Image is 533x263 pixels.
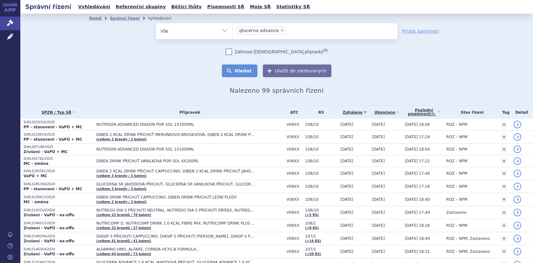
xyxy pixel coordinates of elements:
[96,195,255,199] span: DIBEN DRINK PŘÍCHUŤ CAPPUCCINO, DIBEN DRINK PŘÍCHUŤ LESNÍ PLODY
[501,122,507,127] a: +
[24,108,93,117] a: SPZN / Typ SŘ
[24,213,74,217] strong: Zrušení - VaPÚ - ex-offo
[514,183,521,190] a: detail
[89,16,102,21] a: Domů
[340,236,353,241] span: [DATE]
[280,28,284,32] span: ×
[114,3,168,11] a: Referenční skupiny
[372,184,385,189] span: [DATE]
[76,3,112,11] a: Vyhledávání
[24,187,82,191] strong: PP - stanovení - VaPÚ + MC
[148,14,180,23] li: Vyhledávání
[430,112,435,116] abbr: (?)
[287,197,302,202] span: V06XX
[287,135,302,139] span: V06XX
[287,184,302,189] span: V06XX
[96,138,147,141] a: (celkem 2 brandy / 2 balení)
[24,247,93,252] p: SUKLS146354/2024
[96,200,147,204] a: (celkem 2 brandy / 2 balení)
[96,221,255,226] span: NUTRICOMP D, NUTRICOMP DRINK 2,0 KCAL FIBRE MIX, NUTRICOMP DRINK PLUS BANÁN…
[446,249,490,254] span: ROZ – NPM, Zastaveno
[405,135,430,139] span: [DATE] 17:24
[340,147,353,152] span: [DATE]
[305,247,337,252] span: 107/1
[24,161,48,166] strong: MC - změna
[305,208,337,212] span: 108/10
[501,197,507,202] a: +
[24,150,68,154] strong: Zrušení - VaPÚ + MC
[514,133,521,141] a: detail
[501,249,507,254] a: +
[405,197,430,202] span: [DATE] 18:40
[305,226,319,230] a: (+8 RS)
[340,223,353,228] span: [DATE]
[501,158,507,164] a: +
[287,122,302,127] span: V06XX
[446,171,467,176] span: ROZ – NPM
[287,159,302,163] span: V06XX
[501,210,507,215] a: +
[510,106,533,119] th: Detail
[305,213,319,217] a: (+5 RS)
[501,184,507,189] a: +
[96,239,151,243] a: (celkem 41 brandů / 41 balení)
[340,108,369,117] a: Zahájeno
[340,159,353,163] span: [DATE]
[287,236,302,241] span: V06XX
[305,184,337,189] span: 108/10
[24,221,93,226] p: SUKLS146513/2024
[305,239,321,243] a: (+14 RS)
[501,134,507,140] a: +
[274,3,312,11] a: Statistiky SŘ
[514,209,521,216] a: detail
[501,171,507,176] a: +
[405,171,430,176] span: [DATE] 17:46
[20,2,76,11] h2: Správní řízení
[405,184,430,189] span: [DATE] 17:16
[323,48,327,52] abbr: (?)
[514,145,521,153] a: detail
[405,223,430,228] span: [DATE] 18:26
[405,159,430,163] span: [DATE] 17:22
[514,170,521,177] a: detail
[96,122,255,127] span: NUTRISON ADVANCED DIASON POR SOL 1X1000ML
[514,121,521,128] a: detail
[24,132,93,137] p: SUKLS218914/2025
[446,210,466,215] span: Zastaveno
[446,122,467,127] span: ROZ – NPM
[248,3,273,11] a: Moje SŘ
[446,147,467,152] span: ROZ – NPM
[372,249,385,254] span: [DATE]
[230,87,324,94] span: Nalezeno 99 správních řízení
[405,106,443,119] a: Poslednípísemnost(?)
[96,252,151,256] a: (celkem 64 brandů / 73 balení)
[24,226,74,230] strong: Zrušení - VaPÚ - ex-offo
[287,249,302,254] span: V06XX
[110,16,140,21] a: Správní řízení
[24,239,74,243] strong: Zrušení - VaPÚ - ex-offo
[405,147,430,152] span: [DATE] 18:04
[169,3,204,11] a: Běžící lhůty
[443,106,498,119] th: Stav řízení
[372,210,385,215] span: [DATE]
[24,195,93,199] p: SUKLS239413/2024
[96,174,147,178] a: (celkem 3 brandy / 3 balení)
[305,171,337,176] span: 108/10
[24,125,82,129] strong: PP - stanovení - VaPÚ + MC
[514,196,521,203] a: detail
[24,157,93,161] p: SUKLS41782/2025
[446,223,467,228] span: ROZ – NPM
[372,223,385,228] span: [DATE]
[340,197,353,202] span: [DATE]
[24,174,47,178] strong: VaPÚ + MC
[305,234,337,239] span: 107/1
[93,106,284,119] th: Přípravek
[96,147,255,152] span: NUTRISON ADVANCED DIASON POR SOL 1X1000ML
[405,249,430,254] span: [DATE] 18:31
[96,187,147,191] a: (celkem 3 brandy / 3 balení)
[263,64,331,77] button: Uložit do sledovaných
[372,159,385,163] span: [DATE]
[340,135,353,139] span: [DATE]
[405,122,430,127] span: [DATE] 18:06
[24,234,93,239] p: SUKLS149294/2024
